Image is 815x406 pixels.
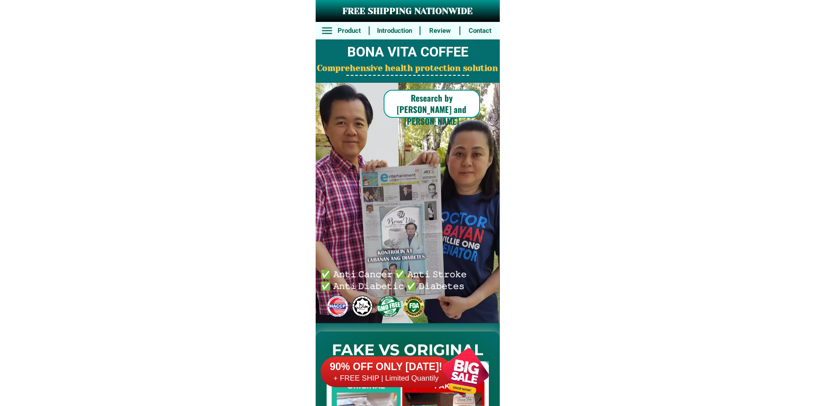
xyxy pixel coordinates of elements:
[316,42,500,63] h2: BONA VITA COFFEE
[465,26,495,36] h6: Contact
[316,339,500,362] h2: FAKE VS ORIGINAL
[425,26,455,36] h6: Review
[320,374,452,383] h6: + FREE SHIP | Limited Quantily
[316,62,500,75] h2: Comprehensive health protection solution
[320,360,452,374] h6: 90% OFF ONLY [DATE]!
[320,268,470,291] h6: ✅ 𝙰𝚗𝚝𝚒 𝙲𝚊𝚗𝚌𝚎𝚛 ✅ 𝙰𝚗𝚝𝚒 𝚂𝚝𝚛𝚘𝚔𝚎 ✅ 𝙰𝚗𝚝𝚒 𝙳𝚒𝚊𝚋𝚎𝚝𝚒𝚌 ✅ 𝙳𝚒𝚊𝚋𝚎𝚝𝚎𝚜
[334,26,364,36] h6: Product
[384,92,480,127] h6: Research by [PERSON_NAME] and [PERSON_NAME]
[316,5,500,18] h3: FREE SHIPPING NATIONWIDE
[374,26,415,36] h6: Introduction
